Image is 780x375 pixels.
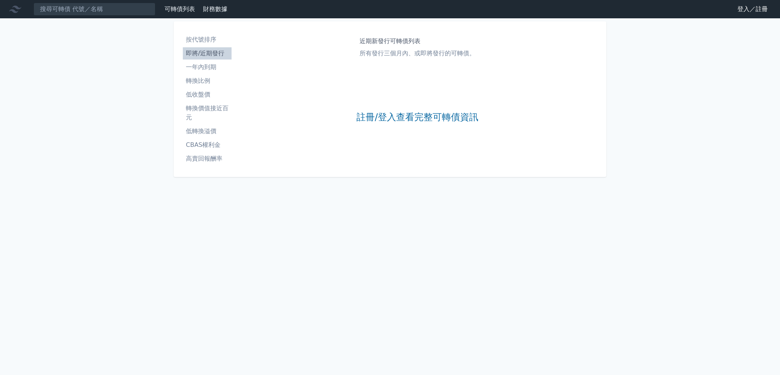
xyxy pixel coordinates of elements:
a: 一年內到期 [183,61,232,73]
a: 登入／註冊 [731,3,774,15]
li: 按代號排序 [183,35,232,44]
a: 可轉債列表 [165,5,195,13]
a: 轉換價值接近百元 [183,102,232,124]
li: 一年內到期 [183,63,232,72]
a: 高賣回報酬率 [183,153,232,165]
li: 低收盤價 [183,90,232,99]
li: 轉換比例 [183,76,232,85]
a: 低收盤價 [183,89,232,101]
a: 轉換比例 [183,75,232,87]
li: 低轉換溢價 [183,127,232,136]
li: CBAS權利金 [183,140,232,150]
a: CBAS權利金 [183,139,232,151]
a: 財務數據 [203,5,227,13]
h1: 近期新發行可轉債列表 [360,37,475,46]
a: 按代號排序 [183,34,232,46]
li: 即將/近期發行 [183,49,232,58]
li: 轉換價值接近百元 [183,104,232,122]
a: 註冊/登入查看完整可轉債資訊 [356,111,478,124]
a: 即將/近期發行 [183,47,232,60]
li: 高賣回報酬率 [183,154,232,163]
p: 所有發行三個月內、或即將發行的可轉債。 [360,49,475,58]
input: 搜尋可轉債 代號／名稱 [34,3,155,16]
a: 低轉換溢價 [183,125,232,137]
